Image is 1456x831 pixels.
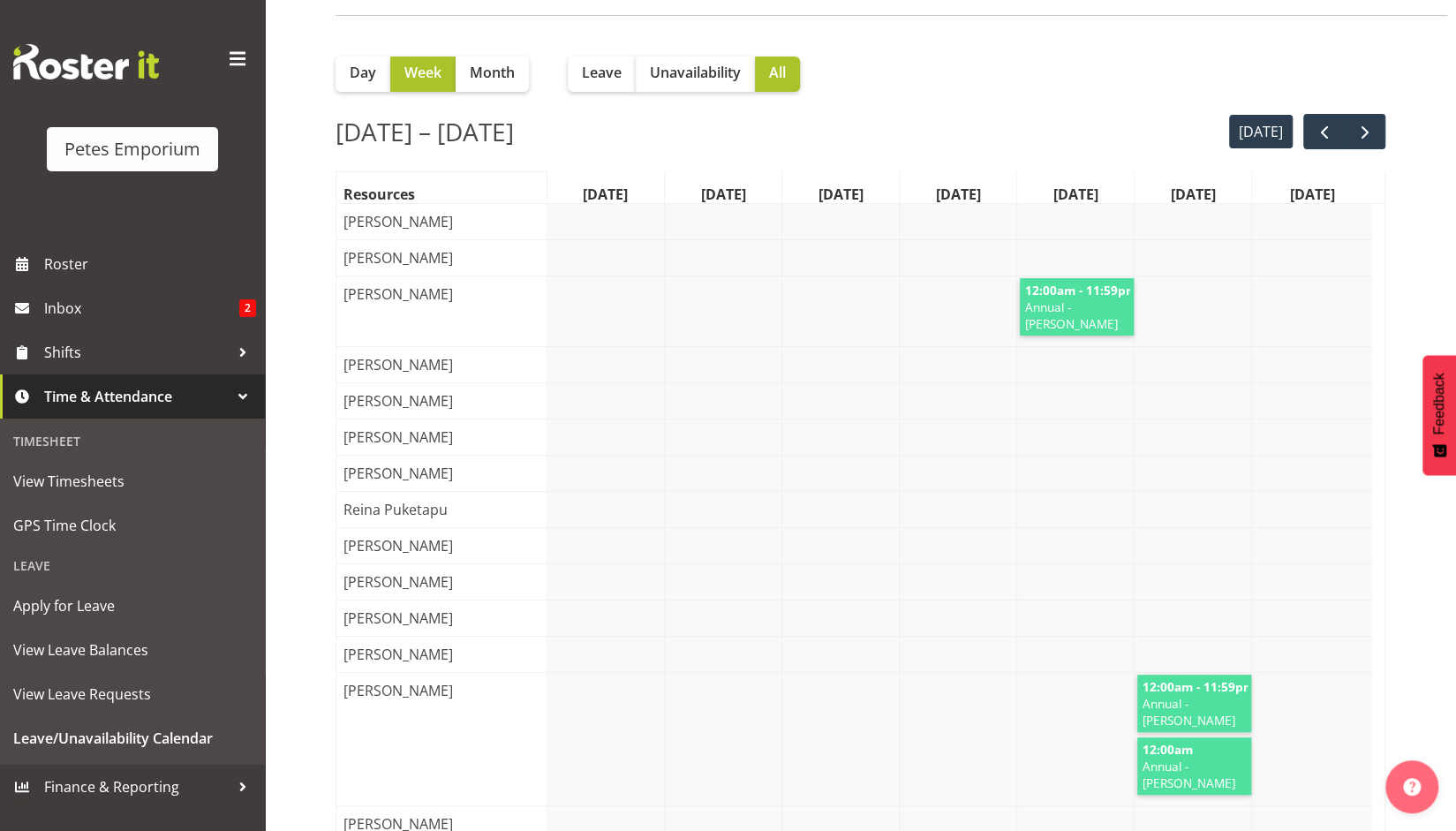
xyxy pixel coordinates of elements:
span: Roster [44,251,256,277]
img: Rosterit website logo [13,44,159,79]
h2: [DATE] – [DATE] [336,113,514,150]
div: Timesheet [4,423,260,459]
div: Petes Emporium [64,136,200,162]
a: View Leave Balances [4,628,260,672]
span: [DATE] [932,184,984,205]
a: Apply for Leave [4,584,260,628]
span: Apply for Leave [13,593,252,619]
a: GPS Time Clock [4,503,260,548]
button: Leave [568,57,636,92]
span: Day [350,62,376,83]
span: [DATE] [1050,184,1102,205]
button: next [1344,114,1385,150]
span: All [769,62,786,83]
span: GPS Time Clock [13,512,252,539]
button: prev [1303,114,1345,150]
span: [PERSON_NAME] [340,535,456,556]
span: Week [404,62,441,83]
span: 12:00am - 11:59pm [1023,282,1130,298]
span: [PERSON_NAME] [340,247,456,268]
span: Inbox [44,295,239,321]
span: Resources [340,184,419,205]
span: [PERSON_NAME] [340,283,456,305]
span: Unavailability [650,62,741,83]
span: [PERSON_NAME] [340,211,456,232]
span: 12:00am [1141,741,1195,758]
span: Annual - [PERSON_NAME] [1141,758,1248,791]
a: View Leave Requests [4,672,260,716]
span: Finance & Reporting [44,774,230,800]
span: 2 [239,299,256,317]
div: Leave [4,548,260,584]
span: [PERSON_NAME] [340,571,456,593]
img: help-xxl-2.png [1403,778,1421,796]
button: Week [390,57,456,92]
span: [PERSON_NAME] [340,463,456,484]
button: Month [456,57,529,92]
span: [PERSON_NAME] [340,680,456,701]
span: [DATE] [698,184,750,205]
span: Annual - [PERSON_NAME] [1141,695,1248,729]
span: [PERSON_NAME] [340,427,456,448]
span: Time & Attendance [44,383,230,410]
span: 12:00am - 11:59pm [1141,678,1248,695]
span: [DATE] [579,184,631,205]
span: [PERSON_NAME] [340,608,456,629]
span: [DATE] [815,184,867,205]
a: View Timesheets [4,459,260,503]
span: Reina Puketapu [340,499,451,520]
span: [PERSON_NAME] [340,644,456,665]
span: [PERSON_NAME] [340,390,456,412]
span: Leave [582,62,622,83]
span: Leave/Unavailability Calendar [13,725,252,752]
span: View Leave Requests [13,681,252,707]
span: View Leave Balances [13,637,252,663]
span: Annual - [PERSON_NAME] [1023,298,1130,332]
button: Feedback - Show survey [1422,355,1456,475]
span: [PERSON_NAME] [340,354,456,375]
button: [DATE] [1229,115,1294,149]
span: View Timesheets [13,468,252,495]
span: Shifts [44,339,230,366]
button: Day [336,57,390,92]
span: Feedback [1431,373,1447,434]
span: [DATE] [1167,184,1219,205]
button: Unavailability [636,57,755,92]
span: [DATE] [1286,184,1338,205]
span: Month [470,62,515,83]
a: Leave/Unavailability Calendar [4,716,260,760]
button: All [755,57,800,92]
